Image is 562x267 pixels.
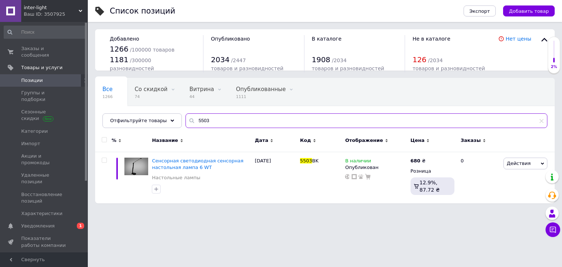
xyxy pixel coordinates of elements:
[21,77,43,84] span: Позиции
[236,94,286,99] span: 1111
[190,94,214,99] span: 44
[461,137,481,144] span: Заказы
[312,65,384,71] span: товаров и разновидностей
[345,158,371,166] span: В наличии
[300,137,311,144] span: Код
[21,153,68,166] span: Акции и промокоды
[21,90,68,103] span: Группы и подборки
[412,55,426,64] span: 126
[110,55,128,64] span: 1181
[21,45,68,59] span: Заказы и сообщения
[464,5,496,16] button: Экспорт
[345,137,383,144] span: Отображение
[135,86,168,93] span: Со скидкой
[312,55,330,64] span: 1908
[411,158,426,164] div: ₴
[503,5,555,16] button: Добавить товар
[21,140,40,147] span: Импорт
[152,137,178,144] span: Название
[21,223,55,229] span: Уведомления
[332,57,346,63] span: / 2034
[548,64,560,69] div: 2%
[110,118,167,123] span: Отфильтруйте товары
[21,210,63,217] span: Характеристики
[412,65,485,71] span: товаров и разновидностей
[124,158,148,175] img: Сенсорная светодиодная сенсорная настольная лампа 6 WT
[507,161,531,166] span: Действия
[102,86,113,93] span: Все
[345,164,406,171] div: Опубликован
[411,168,454,174] div: Розница
[509,8,549,14] span: Добавить товар
[236,86,286,93] span: Опубликованные
[21,191,68,204] span: Восстановление позиций
[428,57,443,63] span: / 2034
[21,235,68,248] span: Показатели работы компании
[110,36,139,42] span: Добавлено
[211,55,229,64] span: 2034
[312,158,318,163] span: BK
[110,45,128,53] span: 1266
[411,137,425,144] span: Цена
[21,128,48,135] span: Категории
[130,47,175,53] span: / 100000 товаров
[152,158,243,170] a: Сенсорная светодиодная сенсорная настольная лампа 6 WT
[135,94,168,99] span: 74
[546,222,560,237] button: Чат с покупателем
[411,158,420,163] b: 680
[211,65,283,71] span: товаров и разновидностей
[420,180,440,193] span: 12.9%, 87.72 ₴
[412,36,450,42] span: Не в каталоге
[110,57,154,72] span: / 300000 разновидностей
[231,57,246,63] span: / 2447
[21,172,68,185] span: Удаленные позиции
[4,26,86,39] input: Поиск
[190,86,214,93] span: Витрина
[112,137,116,144] span: %
[110,7,175,15] div: Список позиций
[255,137,269,144] span: Дата
[24,4,79,11] span: inter-light
[77,223,84,229] span: 1
[469,8,490,14] span: Экспорт
[102,94,113,99] span: 1266
[211,36,250,42] span: Опубликовано
[21,64,63,71] span: Товары и услуги
[456,152,502,203] div: 0
[253,152,298,203] div: [DATE]
[312,36,341,42] span: В каталоге
[186,113,547,128] input: Поиск по названию позиции, артикулу и поисковым запросам
[300,158,312,163] span: 5503
[102,114,128,120] span: Скрытые
[21,109,68,122] span: Сезонные скидки
[24,11,88,18] div: Ваш ID: 3507925
[506,36,531,42] a: Нет цены
[152,174,200,181] a: Настольные лампы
